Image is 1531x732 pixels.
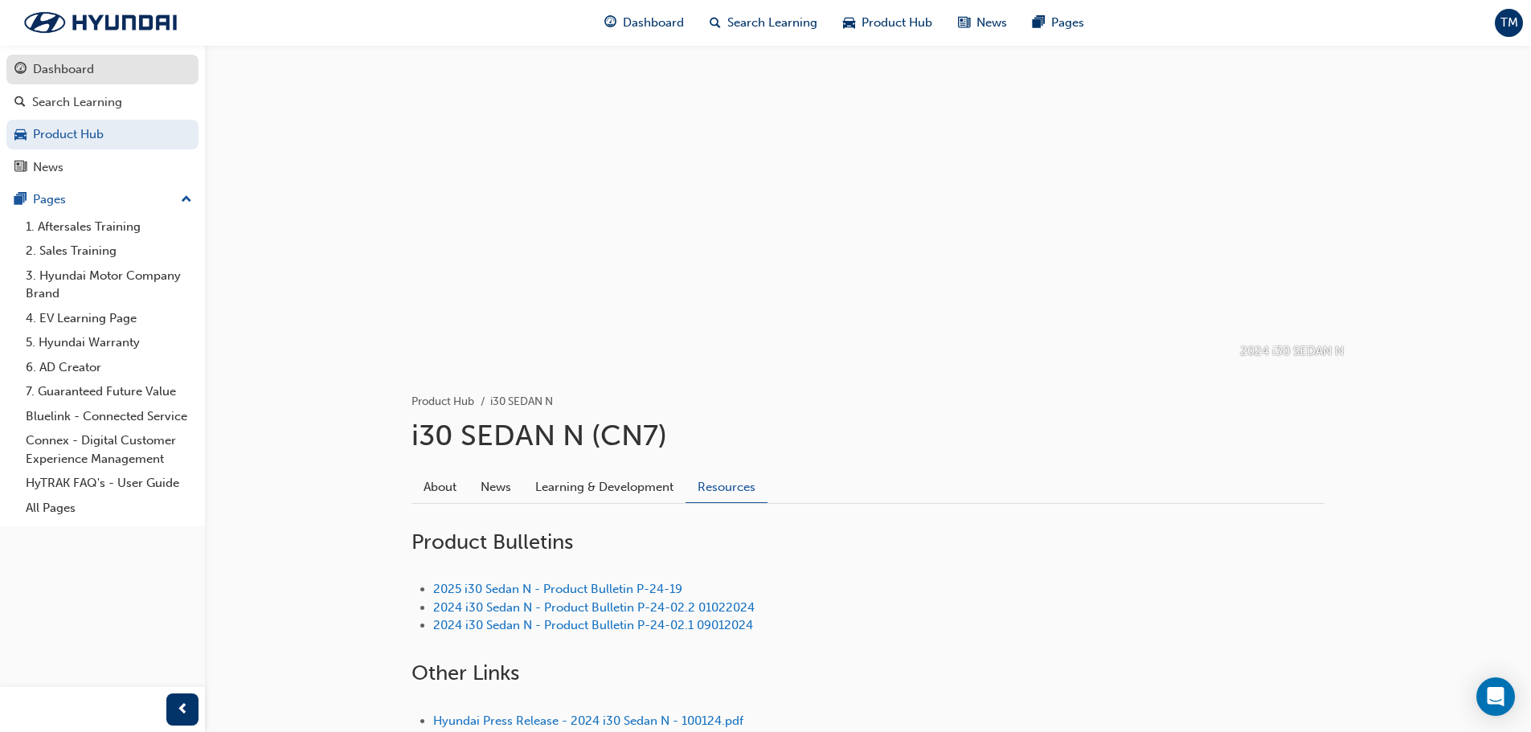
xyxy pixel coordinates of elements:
[1033,13,1045,33] span: pages-icon
[6,120,199,149] a: Product Hub
[727,14,817,32] span: Search Learning
[6,153,199,182] a: News
[1240,342,1344,361] p: 2024 i30 SEDAN N
[433,600,755,615] a: 2024 i30 Sedan N - Product Bulletin P-24-02.2 01022024
[6,185,199,215] button: Pages
[686,472,768,503] a: Resources
[1476,677,1515,716] div: Open Intercom Messenger
[411,418,1324,453] h1: i30 SEDAN N (CN7)
[469,472,523,502] a: News
[433,714,743,728] a: Hyundai Press Release - 2024 i30 Sedan N - 100124.pdf
[411,395,474,408] a: Product Hub
[6,88,199,117] a: Search Learning
[433,618,753,632] a: 2024 i30 Sedan N - Product Bulletin P-24-02.1 09012024
[19,330,199,355] a: 5. Hyundai Warranty
[33,190,66,209] div: Pages
[411,660,1324,686] h2: Other Links
[19,428,199,471] a: Connex - Digital Customer Experience Management
[33,158,63,177] div: News
[433,582,682,596] a: 2025 i30 Sedan N - Product Bulletin P-24-19
[490,393,553,411] li: i30 SEDAN N
[830,6,945,39] a: car-iconProduct Hub
[19,404,199,429] a: Bluelink - Connected Service
[862,14,932,32] span: Product Hub
[623,14,684,32] span: Dashboard
[1051,14,1084,32] span: Pages
[14,161,27,175] span: news-icon
[19,496,199,521] a: All Pages
[945,6,1020,39] a: news-iconNews
[411,472,469,502] a: About
[19,355,199,380] a: 6. AD Creator
[1020,6,1097,39] a: pages-iconPages
[411,530,1324,555] h2: Product Bulletins
[14,128,27,142] span: car-icon
[32,93,122,112] div: Search Learning
[14,96,26,110] span: search-icon
[19,264,199,306] a: 3. Hyundai Motor Company Brand
[8,6,193,39] img: Trak
[1500,14,1518,32] span: TM
[19,379,199,404] a: 7. Guaranteed Future Value
[843,13,855,33] span: car-icon
[1495,9,1523,37] button: TM
[6,51,199,185] button: DashboardSearch LearningProduct HubNews
[19,306,199,331] a: 4. EV Learning Page
[19,239,199,264] a: 2. Sales Training
[976,14,1007,32] span: News
[710,13,721,33] span: search-icon
[604,13,616,33] span: guage-icon
[592,6,697,39] a: guage-iconDashboard
[6,55,199,84] a: Dashboard
[14,193,27,207] span: pages-icon
[19,215,199,239] a: 1. Aftersales Training
[19,471,199,496] a: HyTRAK FAQ's - User Guide
[697,6,830,39] a: search-iconSearch Learning
[14,63,27,77] span: guage-icon
[958,13,970,33] span: news-icon
[177,700,189,720] span: prev-icon
[33,60,94,79] div: Dashboard
[181,190,192,211] span: up-icon
[523,472,686,502] a: Learning & Development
